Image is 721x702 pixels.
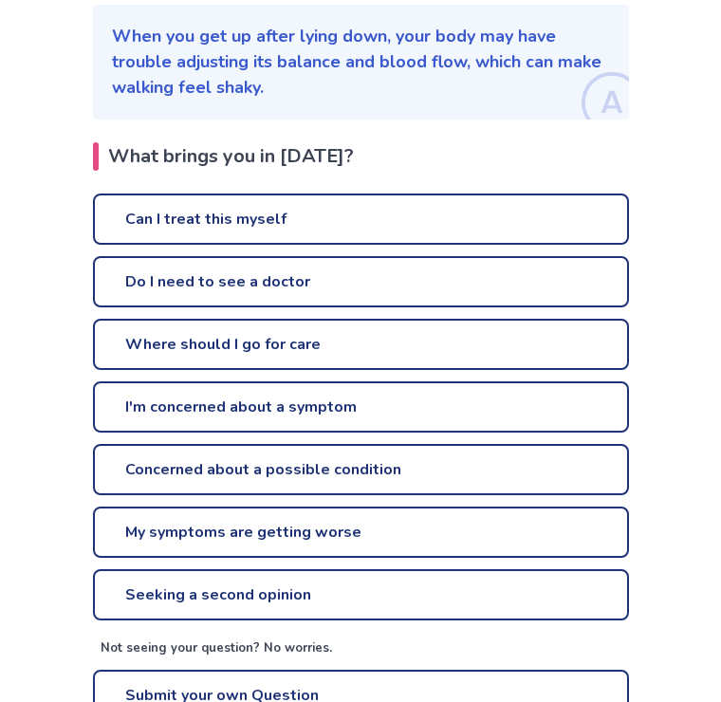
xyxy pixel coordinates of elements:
[93,142,629,171] h2: What brings you in [DATE]?
[93,194,629,245] a: Can I treat this myself
[93,319,629,370] a: Where should I go for care
[93,256,629,307] a: Do I need to see a doctor
[112,24,610,101] p: When you get up after lying down, your body may have trouble adjusting its balance and blood flow...
[101,639,629,658] p: Not seeing your question? No worries.
[93,507,629,558] a: My symptoms are getting worse
[93,444,629,495] a: Concerned about a possible condition
[93,569,629,620] a: Seeking a second opinion
[93,381,629,433] a: I'm concerned about a symptom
